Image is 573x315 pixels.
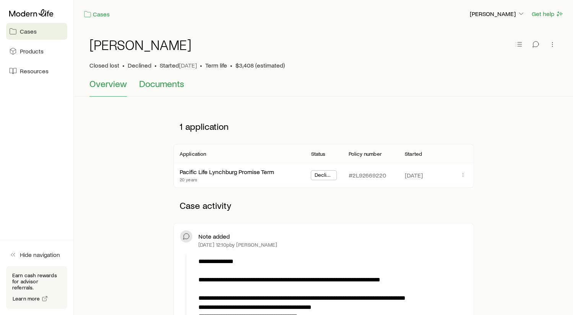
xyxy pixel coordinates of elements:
[205,61,227,69] span: Term life
[180,176,274,183] p: 20 years
[139,78,184,89] span: Documents
[89,78,127,89] span: Overview
[230,61,232,69] span: •
[154,61,157,69] span: •
[235,61,285,69] span: $3,408 (estimated)
[349,151,382,157] p: Policy number
[12,272,61,291] p: Earn cash rewards for advisor referrals.
[20,47,44,55] span: Products
[83,10,110,19] a: Cases
[311,151,325,157] p: Status
[174,194,474,217] p: Case activity
[122,61,125,69] span: •
[6,266,67,309] div: Earn cash rewards for advisor referrals.Learn more
[314,172,333,180] span: Declined
[89,78,558,97] div: Case details tabs
[20,27,37,35] span: Cases
[20,67,49,75] span: Resources
[405,151,422,157] p: Started
[89,61,119,69] p: Closed lost
[89,37,192,52] h1: [PERSON_NAME]
[180,151,206,157] p: Application
[6,43,67,60] a: Products
[6,23,67,40] a: Cases
[469,10,525,19] button: [PERSON_NAME]
[179,61,197,69] span: [DATE]
[180,168,274,176] div: Pacific Life Lynchburg Promise Term
[531,10,564,18] button: Get help
[200,61,202,69] span: •
[470,10,525,18] p: [PERSON_NAME]
[405,171,423,179] span: [DATE]
[6,246,67,263] button: Hide navigation
[20,251,60,258] span: Hide navigation
[198,233,230,240] p: Note added
[198,242,278,248] p: [DATE] 12:10p by [PERSON_NAME]
[13,296,40,301] span: Learn more
[174,115,474,138] p: 1 application
[128,61,151,69] span: Declined
[6,63,67,79] a: Resources
[349,171,386,179] p: #2L92669220
[160,61,197,69] p: Started
[180,168,274,175] a: Pacific Life Lynchburg Promise Term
